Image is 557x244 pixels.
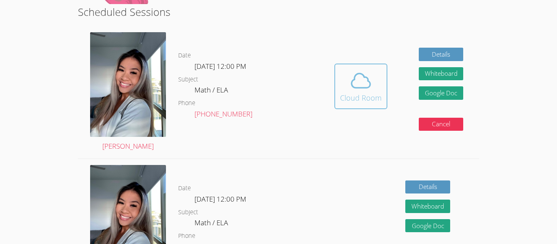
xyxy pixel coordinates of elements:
[90,32,166,137] img: avatar.png
[419,67,464,81] button: Whiteboard
[195,194,246,204] span: [DATE] 12:00 PM
[419,86,464,100] a: Google Doc
[419,48,464,61] a: Details
[178,98,195,108] dt: Phone
[405,180,450,194] a: Details
[405,219,450,233] a: Google Doc
[334,64,387,109] button: Cloud Room
[178,207,198,218] dt: Subject
[178,231,195,241] dt: Phone
[178,75,198,85] dt: Subject
[78,4,479,20] h2: Scheduled Sessions
[340,92,382,103] div: Cloud Room
[405,200,450,213] button: Whiteboard
[195,217,230,231] dd: Math / ELA
[419,118,464,131] button: Cancel
[90,32,166,152] a: [PERSON_NAME]
[195,109,252,119] a: [PHONE_NUMBER]
[195,84,230,98] dd: Math / ELA
[195,62,246,71] span: [DATE] 12:00 PM
[178,51,191,61] dt: Date
[178,183,191,193] dt: Date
